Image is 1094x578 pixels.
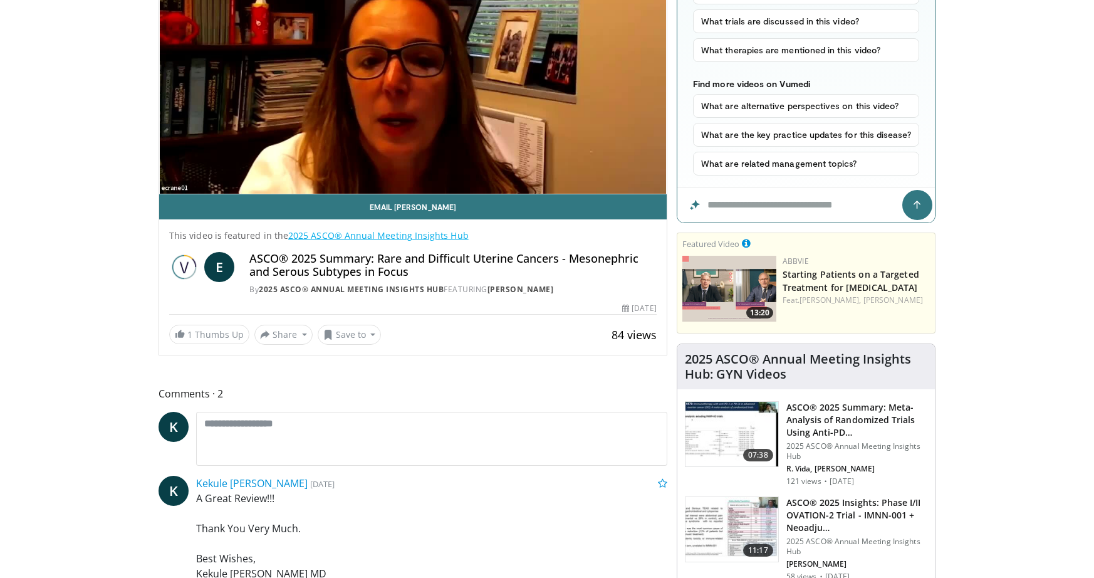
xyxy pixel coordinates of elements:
small: Featured Video [682,238,739,250]
div: Feat. [783,295,930,306]
p: R. Vida, [PERSON_NAME] [786,464,927,474]
a: K [159,476,189,506]
h3: ASCO® 2025 Insights: Phase I/II OVATION-2 Trial - IMNN-001 + Neoadju… [786,497,927,534]
button: What therapies are mentioned in this video? [693,38,919,62]
h4: ASCO® 2025 Summary: Rare and Difficult Uterine Cancers - Mesonephric and Serous Subtypes in Focus [249,252,657,279]
a: AbbVie [783,256,809,266]
a: [PERSON_NAME], [800,295,861,305]
button: What are related management topics? [693,152,919,176]
a: 2025 ASCO® Annual Meeting Insights Hub [259,284,444,295]
a: [PERSON_NAME] [487,284,554,295]
button: What trials are discussed in this video? [693,9,919,33]
span: Comments 2 [159,386,667,402]
span: 84 views [612,327,657,342]
button: What are the key practice updates for this disease? [693,123,919,147]
span: 11:17 [743,544,773,557]
img: eed11912-33d7-4dd7-8f57-7b492d6c0699.150x105_q85_crop-smart_upscale.jpg [685,497,778,562]
p: Find more videos on Vumedi [693,78,919,89]
span: 07:38 [743,449,773,461]
button: Share [254,325,313,345]
a: 07:38 ASCO® 2025 Summary: Meta-Analysis of Randomized Trials Using Anti-PD… 2025 ASCO® Annual Mee... [685,401,927,486]
img: 2025 ASCO® Annual Meeting Insights Hub [169,252,199,282]
a: Kekule [PERSON_NAME] [196,476,308,490]
div: By FEATURING [249,284,657,295]
a: [PERSON_NAME] [863,295,923,305]
a: Starting Patients on a Targeted Treatment for [MEDICAL_DATA] [783,268,919,293]
a: E [204,252,234,282]
input: Question for the AI [677,187,935,223]
p: This video is featured in the [169,229,657,242]
a: Email [PERSON_NAME] [159,194,667,219]
h3: ASCO® 2025 Summary: Meta-Analysis of Randomized Trials Using Anti-PD… [786,401,927,439]
img: 27a61841-34ce-4a25-b9f4-bdd0d7462ece.150x105_q85_crop-smart_upscale.jpg [685,402,778,467]
div: [DATE] [622,303,656,314]
button: What are alternative perspectives on this video? [693,94,919,118]
span: 13:20 [746,307,773,318]
p: 2025 ASCO® Annual Meeting Insights Hub [786,441,927,461]
p: [PERSON_NAME] [786,559,927,569]
button: Save to [318,325,382,345]
a: 1 Thumbs Up [169,325,249,344]
p: [DATE] [830,476,855,486]
a: 13:20 [682,256,776,322]
span: 1 [187,328,192,340]
a: 2025 ASCO® Annual Meeting Insights Hub [288,229,469,241]
div: · [824,476,827,486]
p: 2025 ASCO® Annual Meeting Insights Hub [786,537,927,557]
small: [DATE] [310,478,335,490]
p: 121 views [786,476,821,486]
a: K [159,412,189,442]
img: 6ca01499-7cce-452c-88aa-23c3ba7ab00f.png.150x105_q85_crop-smart_upscale.png [682,256,776,322]
h4: 2025 ASCO® Annual Meeting Insights Hub: GYN Videos [685,352,927,382]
